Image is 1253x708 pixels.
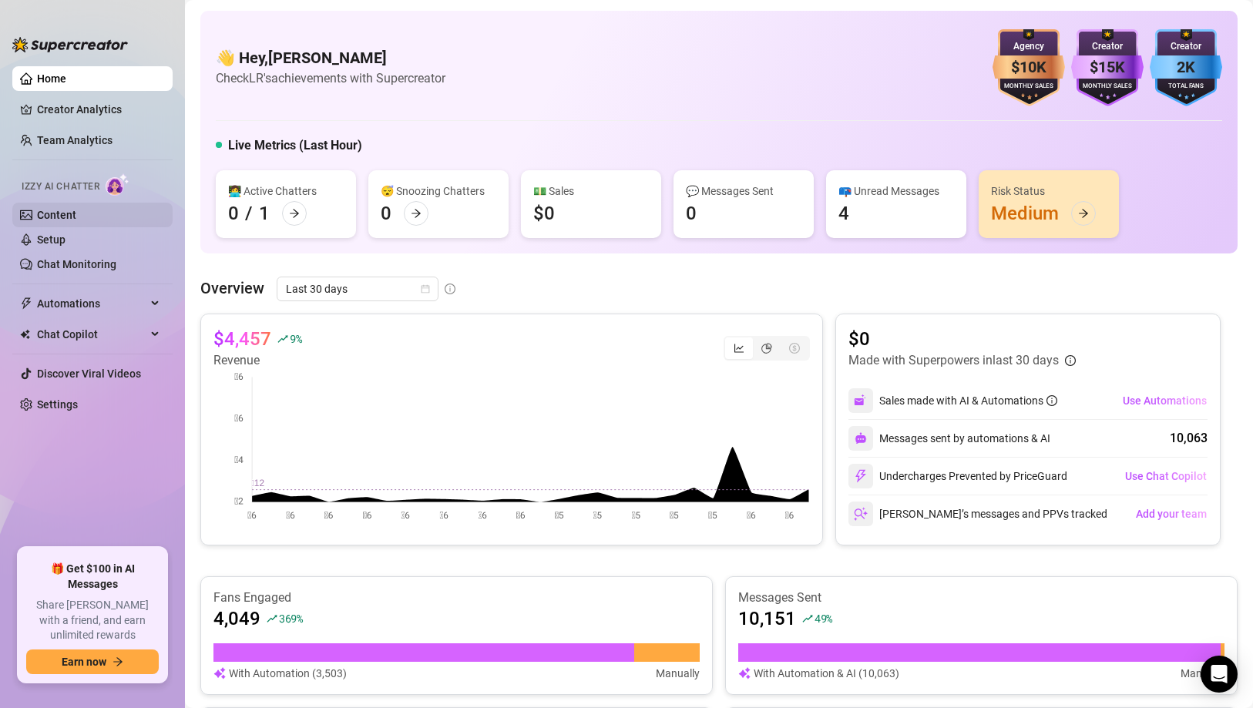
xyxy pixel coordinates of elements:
[1065,355,1076,366] span: info-circle
[286,277,429,300] span: Last 30 days
[213,665,226,682] img: svg%3e
[1201,656,1238,693] div: Open Intercom Messenger
[848,502,1107,526] div: [PERSON_NAME]’s messages and PPVs tracked
[993,29,1065,106] img: bronze-badge-qSZam9Wu.svg
[381,201,391,226] div: 0
[445,284,455,294] span: info-circle
[37,97,160,122] a: Creator Analytics
[789,343,800,354] span: dollar-circle
[879,392,1057,409] div: Sales made with AI & Automations
[738,589,1224,606] article: Messages Sent
[228,201,239,226] div: 0
[1150,39,1222,54] div: Creator
[761,343,772,354] span: pie-chart
[279,611,303,626] span: 369 %
[113,656,123,667] span: arrow-right
[686,183,801,200] div: 💬 Messages Sent
[1071,29,1144,106] img: purple-badge-B9DA21FR.svg
[848,426,1050,451] div: Messages sent by automations & AI
[993,39,1065,54] div: Agency
[37,367,141,380] a: Discover Viral Videos
[993,55,1065,79] div: $10K
[37,291,146,316] span: Automations
[1123,394,1207,407] span: Use Automations
[411,208,422,219] span: arrow-right
[848,327,1076,351] article: $0
[216,47,445,69] h4: 👋 Hey, [PERSON_NAME]
[228,183,344,200] div: 👩‍💻 Active Chatters
[213,606,260,631] article: 4,049
[724,336,810,361] div: segmented control
[838,183,954,200] div: 📪 Unread Messages
[289,208,300,219] span: arrow-right
[848,464,1067,488] div: Undercharges Prevented by PriceGuard
[1136,508,1207,520] span: Add your team
[1071,39,1144,54] div: Creator
[20,329,30,340] img: Chat Copilot
[37,72,66,85] a: Home
[738,665,751,682] img: svg%3e
[290,331,301,346] span: 9 %
[848,351,1059,370] article: Made with Superpowers in last 30 days
[26,598,159,643] span: Share [PERSON_NAME] with a friend, and earn unlimited rewards
[1181,665,1224,682] article: Manually
[1071,55,1144,79] div: $15K
[20,297,32,310] span: thunderbolt
[381,183,496,200] div: 😴 Snoozing Chatters
[802,613,813,624] span: rise
[22,180,99,194] span: Izzy AI Chatter
[854,394,868,408] img: svg%3e
[106,173,129,196] img: AI Chatter
[754,665,899,682] article: With Automation & AI (10,063)
[277,334,288,344] span: rise
[533,201,555,226] div: $0
[1170,429,1208,448] div: 10,063
[213,589,700,606] article: Fans Engaged
[838,201,849,226] div: 4
[37,134,113,146] a: Team Analytics
[37,209,76,221] a: Content
[1078,208,1089,219] span: arrow-right
[1150,55,1222,79] div: 2K
[37,258,116,270] a: Chat Monitoring
[26,562,159,592] span: 🎁 Get $100 in AI Messages
[26,649,159,674] button: Earn nowarrow-right
[855,432,867,445] img: svg%3e
[37,398,78,411] a: Settings
[37,233,66,246] a: Setup
[259,201,270,226] div: 1
[1046,395,1057,406] span: info-circle
[216,69,445,88] article: Check LR's achievements with Supercreator
[656,665,700,682] article: Manually
[815,611,832,626] span: 49 %
[854,507,868,521] img: svg%3e
[734,343,744,354] span: line-chart
[229,665,347,682] article: With Automation (3,503)
[421,284,430,294] span: calendar
[993,82,1065,92] div: Monthly Sales
[854,469,868,483] img: svg%3e
[991,183,1107,200] div: Risk Status
[533,183,649,200] div: 💵 Sales
[738,606,796,631] article: 10,151
[213,351,301,370] article: Revenue
[1135,502,1208,526] button: Add your team
[1150,29,1222,106] img: blue-badge-DgoSNQY1.svg
[1124,464,1208,488] button: Use Chat Copilot
[213,327,271,351] article: $4,457
[200,277,264,300] article: Overview
[1122,388,1208,413] button: Use Automations
[1071,82,1144,92] div: Monthly Sales
[686,201,697,226] div: 0
[228,136,362,155] h5: Live Metrics (Last Hour)
[1150,82,1222,92] div: Total Fans
[12,37,128,52] img: logo-BBDzfeDw.svg
[62,656,106,668] span: Earn now
[1125,470,1207,482] span: Use Chat Copilot
[267,613,277,624] span: rise
[37,322,146,347] span: Chat Copilot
